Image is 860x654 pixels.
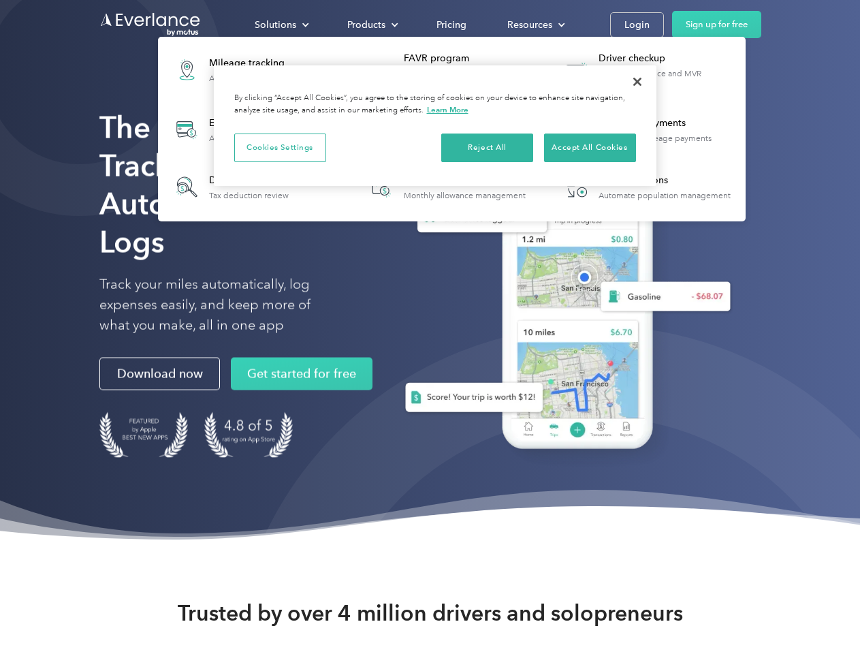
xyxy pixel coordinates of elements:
div: Pricing [436,16,466,33]
img: Badge for Featured by Apple Best New Apps [99,412,188,458]
div: Solutions [241,13,320,37]
a: Download now [99,358,220,390]
div: Products [334,13,409,37]
a: Sign up for free [672,11,761,38]
div: Mileage tracking [209,57,298,70]
div: Driver checkup [599,52,738,65]
p: Track your miles automatically, log expenses easily, and keep more of what you make, all in one app [99,275,343,336]
a: Login [610,12,664,37]
div: Resources [494,13,576,37]
a: Go to homepage [99,12,202,37]
div: Expense tracking [209,116,307,130]
div: Monthly allowance management [404,191,526,200]
button: Accept All Cookies [544,134,636,162]
div: Automate population management [599,191,731,200]
div: Cookie banner [214,65,656,186]
div: HR Integrations [599,174,731,187]
div: By clicking “Accept All Cookies”, you agree to the storing of cookies on your device to enhance s... [234,93,636,116]
button: Reject All [441,134,533,162]
a: Accountable planMonthly allowance management [360,165,532,209]
a: Mileage trackingAutomatic mileage logs [165,45,304,95]
div: Automatic transaction logs [209,134,307,143]
div: Deduction finder [209,174,289,187]
strong: Trusted by over 4 million drivers and solopreneurs [178,599,683,627]
a: Pricing [423,13,480,37]
a: Driver checkupLicense, insurance and MVR verification [554,45,739,95]
div: Privacy [214,65,656,186]
div: Tax deduction review [209,191,289,200]
div: FAVR program [404,52,543,65]
a: Expense trackingAutomatic transaction logs [165,105,314,155]
a: Get started for free [231,358,372,390]
nav: Products [158,37,746,221]
a: Deduction finderTax deduction review [165,165,296,209]
div: Login [624,16,650,33]
div: Products [347,16,385,33]
button: Close [622,67,652,97]
img: Everlance, mileage tracker app, expense tracking app [383,129,742,469]
a: FAVR programFixed & Variable Rate reimbursement design & management [360,45,544,95]
a: HR IntegrationsAutomate population management [554,165,737,209]
img: 4.9 out of 5 stars on the app store [204,412,293,458]
button: Cookies Settings [234,134,326,162]
div: Automatic mileage logs [209,74,298,83]
a: More information about your privacy, opens in a new tab [427,105,468,114]
div: License, insurance and MVR verification [599,69,738,88]
div: Solutions [255,16,296,33]
div: Resources [507,16,552,33]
